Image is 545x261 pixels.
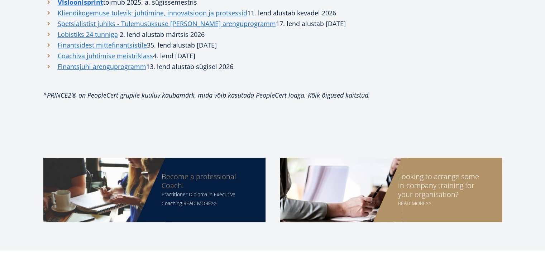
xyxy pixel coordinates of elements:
a: Finantsidest mittefinantsistile [58,40,147,50]
li: 11. lend alustab kevadel 2026 [43,8,384,18]
a: Looking to arrange some in-company training for your organisation? READ MORE>> [280,158,502,222]
div: Practitioner Diploma in Executive Coaching READ MORE>> [162,190,251,208]
a: Become a professional Coach! Practitioner Diploma in Executive Coaching READ MORE>> [43,158,266,222]
div: Become a professional Coach! [162,172,251,190]
a: Lobistiks 24 tunniga [58,29,118,40]
em: *PRINCE2® on PeopleCert grupile kuuluv kaubamärk, mida võib kasutada PeopleCert loaga. Kõik õigus... [43,91,370,99]
a: Spetsialistist juhiks - Tulemusüksuse [PERSON_NAME] arenguprogramm [58,18,276,29]
li: 13. lend alustab sügisel 2026 [43,61,384,72]
li: 2. lend alustab märtsis 2026 [43,29,384,40]
li: 35. lend alustab [DATE] [43,40,384,50]
a: Finantsjuhi arenguprogramm [58,61,146,72]
li: 4. lend [DATE] [43,50,384,61]
div: READ MORE>> [398,199,488,208]
a: Coachiva juhtimise meistriklass [58,50,153,61]
a: Kliendikogemuse tulevik: juhtimine, innovatsioon ja protsessid [58,8,247,18]
div: Looking to arrange some in-company training for your organisation? [398,172,488,199]
li: 17. lend alustab [DATE] [43,18,384,29]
